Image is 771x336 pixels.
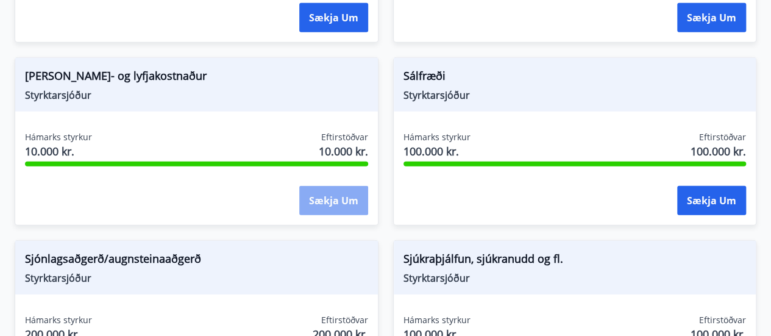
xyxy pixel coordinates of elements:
[691,143,746,159] span: 100.000 kr.
[25,314,92,326] span: Hámarks styrkur
[321,314,368,326] span: Eftirstöðvar
[699,131,746,143] span: Eftirstöðvar
[677,3,746,32] button: Sækja um
[25,271,368,285] span: Styrktarsjóður
[403,143,471,159] span: 100.000 kr.
[319,143,368,159] span: 10.000 kr.
[25,131,92,143] span: Hámarks styrkur
[403,131,471,143] span: Hámarks styrkur
[25,68,368,88] span: [PERSON_NAME]- og lyfjakostnaður
[403,88,747,102] span: Styrktarsjóður
[677,186,746,215] button: Sækja um
[403,251,747,271] span: Sjúkraþjálfun, sjúkranudd og fl.
[25,143,92,159] span: 10.000 kr.
[299,3,368,32] button: Sækja um
[321,131,368,143] span: Eftirstöðvar
[299,186,368,215] button: Sækja um
[25,88,368,102] span: Styrktarsjóður
[403,68,747,88] span: Sálfræði
[25,251,368,271] span: Sjónlagsaðgerð/augnsteinaaðgerð
[403,271,747,285] span: Styrktarsjóður
[403,314,471,326] span: Hámarks styrkur
[699,314,746,326] span: Eftirstöðvar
